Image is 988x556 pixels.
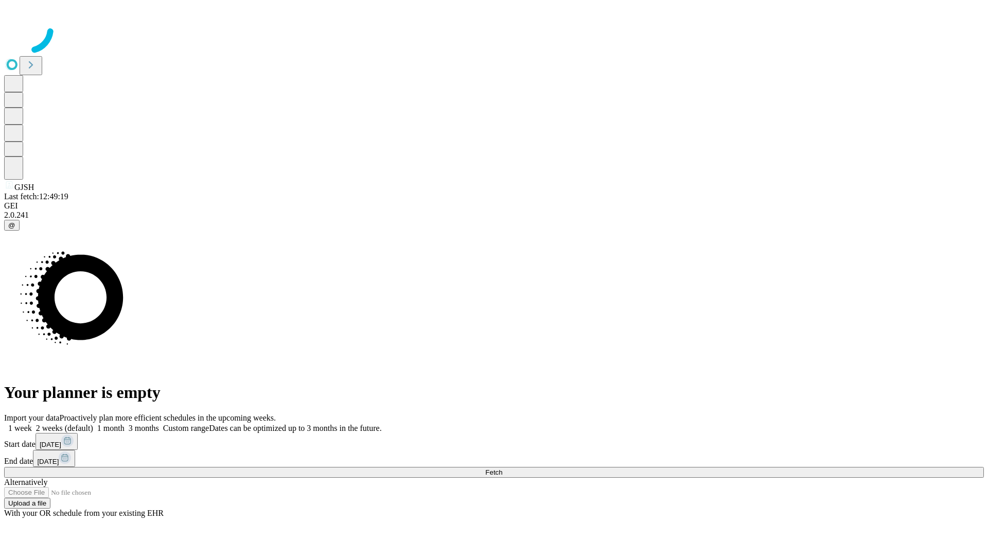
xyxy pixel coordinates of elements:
[8,221,15,229] span: @
[36,424,93,432] span: 2 weeks (default)
[4,220,20,231] button: @
[60,413,276,422] span: Proactively plan more efficient schedules in the upcoming weeks.
[37,458,59,465] span: [DATE]
[4,211,984,220] div: 2.0.241
[4,467,984,478] button: Fetch
[8,424,32,432] span: 1 week
[485,468,502,476] span: Fetch
[97,424,125,432] span: 1 month
[33,450,75,467] button: [DATE]
[4,433,984,450] div: Start date
[36,433,78,450] button: [DATE]
[129,424,159,432] span: 3 months
[14,183,34,192] span: GJSH
[209,424,381,432] span: Dates can be optimized up to 3 months in the future.
[40,441,61,448] span: [DATE]
[4,192,68,201] span: Last fetch: 12:49:19
[4,509,164,517] span: With your OR schedule from your existing EHR
[4,450,984,467] div: End date
[4,498,50,509] button: Upload a file
[4,201,984,211] div: GEI
[4,413,60,422] span: Import your data
[163,424,209,432] span: Custom range
[4,383,984,402] h1: Your planner is empty
[4,478,47,486] span: Alternatively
